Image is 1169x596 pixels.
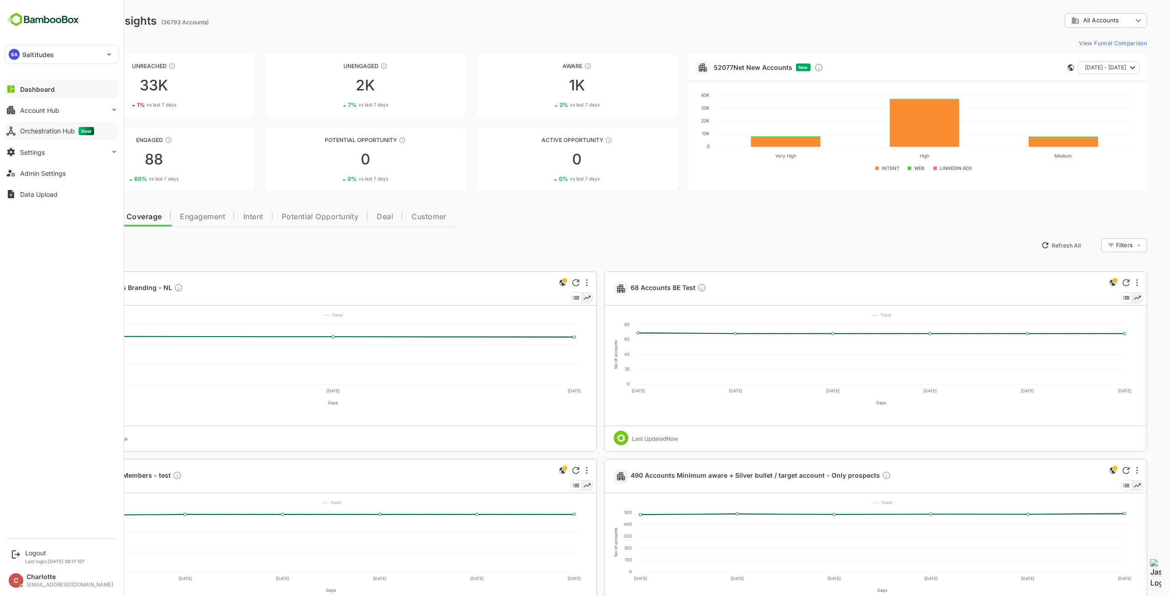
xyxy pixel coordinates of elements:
text: 0 [595,381,598,386]
span: 1185 Accounts Branding - NL [48,283,151,294]
span: New [79,127,94,135]
div: These accounts have not been engaged with for a defined time period [137,63,144,70]
text: No of accounts [581,527,586,557]
div: 0 % [527,175,568,182]
div: 88 [22,152,222,167]
div: Aware [445,63,645,69]
text: ---- Trend [290,500,309,505]
text: 0 [675,143,678,149]
div: All Accounts [1033,12,1115,30]
text: ---- Trend [291,312,311,317]
div: Filters [1084,242,1101,248]
div: 1 % [105,101,144,108]
text: No of accounts [31,340,36,369]
div: 7 % [316,101,356,108]
text: 300 [592,533,600,538]
text: [DATE] [341,576,354,581]
span: All Accounts [1051,17,1087,24]
div: Description not present [141,471,150,481]
text: [DATE] [438,576,452,581]
text: 60 [592,337,598,342]
text: 10K [670,131,678,136]
div: C [9,573,23,588]
a: 52077Net New Accounts [682,63,760,71]
text: 1K [47,342,52,347]
div: Last Updated Now [600,435,646,442]
a: 58 Accounts Members - testDescription not present [48,471,153,481]
text: 200 [592,545,600,550]
button: Account Hub [5,101,119,119]
span: vs last 7 days [538,175,568,182]
button: Orchestration HubNew [5,122,119,140]
div: Active Opportunity [445,137,645,143]
text: 400 [592,522,600,527]
button: Refresh All [1005,238,1053,253]
text: [DATE] [697,388,710,393]
button: Settings [5,143,119,161]
text: [DATE] [794,388,807,393]
div: Unengaged [233,63,434,69]
text: 40K [669,92,678,98]
text: [DATE] [147,576,160,581]
span: 490 Accounts Minimum aware + Silver bullet / target account - Only prospects [599,471,859,481]
text: 60 [42,510,47,515]
text: 30K [669,105,678,111]
text: No of accounts [581,340,586,369]
text: [DATE] [295,388,308,393]
span: vs last 7 days [326,175,356,182]
a: EngagedThese accounts are warm, further nurturing would qualify them to MQAs8860%vs last 7 days [22,128,222,191]
div: Potential Opportunity [233,137,434,143]
span: 58 Accounts Members - test [48,471,150,481]
p: 9altitudes [22,50,54,59]
div: Filters [1083,237,1115,253]
div: Account Hub [20,106,59,114]
div: Unreached [22,63,222,69]
div: Refresh [1090,467,1098,474]
a: Potential OpportunityThese accounts are MQAs and can be passed on to Inside Sales00%vs last 7 days [233,128,434,191]
div: These accounts are MQAs and can be passed on to Inside Sales [367,137,374,144]
div: This card does not support filter and segments [1036,64,1042,71]
span: Potential Opportunity [250,213,327,221]
span: New [767,65,776,70]
div: Dashboard Insights [22,14,125,27]
div: Last Updated Now [50,435,96,442]
text: 20 [593,366,598,371]
text: No of accounts [31,527,36,557]
text: [DATE] [1086,388,1099,393]
div: Description not present [665,283,674,294]
div: 0 [445,152,645,167]
text: Days [294,588,304,593]
div: Settings [20,148,45,156]
div: More [554,279,556,286]
text: [DATE] [602,576,615,581]
text: [DATE] [892,576,906,581]
div: This is a global insight. Segment selection is not applicable for this view [1075,465,1086,477]
p: Last login: [DATE] 08:17 IST [25,559,85,564]
text: 0 [597,569,600,574]
text: [DATE] [795,576,809,581]
div: This is a global insight. Segment selection is not applicable for this view [525,465,536,477]
ag: (36793 Accounts) [129,19,179,26]
div: 9A [9,49,20,60]
text: [DATE] [989,388,1002,393]
button: View Funnel Comparison [1043,36,1115,50]
div: All Accounts [1039,16,1101,25]
text: 100 [593,557,600,562]
span: Data Quality and Coverage [31,213,130,221]
span: 68 Accounts BE Test [599,283,674,294]
text: 500 [44,362,52,367]
div: This is a global insight. Segment selection is not applicable for this view [525,277,536,290]
text: 20K [669,118,678,123]
a: New Insights [22,237,89,253]
text: [DATE] [699,576,712,581]
div: Refresh [540,467,548,474]
span: vs last 7 days [538,101,568,108]
a: Active OpportunityThese accounts have open opportunities which might be at any of the Sales Stage... [445,128,645,191]
span: vs last 7 days [117,175,147,182]
text: 40 [592,352,598,357]
div: 9A9altitudes [5,45,118,63]
div: [EMAIL_ADDRESS][DOMAIN_NAME] [26,582,113,588]
text: 1.5K [43,322,52,327]
button: Admin Settings [5,164,119,182]
div: More [1104,279,1106,286]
